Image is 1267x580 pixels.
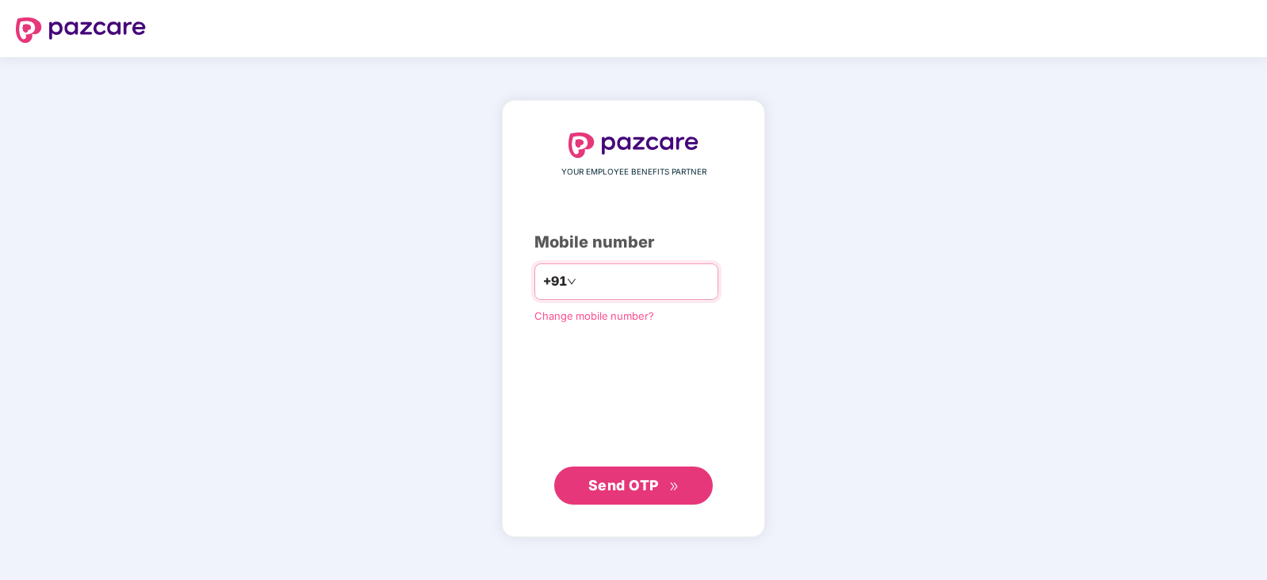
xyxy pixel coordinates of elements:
[567,277,576,286] span: down
[534,309,654,322] a: Change mobile number?
[669,482,679,492] span: double-right
[561,166,706,179] span: YOUR EMPLOYEE BENEFITS PARTNER
[543,271,567,291] span: +91
[534,230,733,255] div: Mobile number
[16,17,146,43] img: logo
[554,467,713,505] button: Send OTPdouble-right
[568,133,699,158] img: logo
[588,477,659,494] span: Send OTP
